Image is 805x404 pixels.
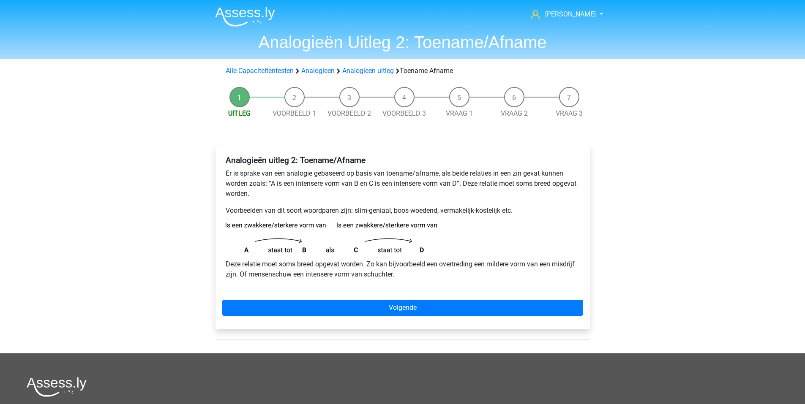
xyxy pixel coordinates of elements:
[226,67,294,75] a: Alle Capaciteitentesten
[556,109,583,117] a: Vraag 3
[382,109,426,117] a: Voorbeeld 3
[301,67,335,75] a: Analogieen
[226,168,580,199] p: Er is sprake van een analogie gebaseerd op basis van toename/afname, als beide relaties in een zi...
[226,155,366,165] b: Analogieën uitleg 2: Toename/Afname
[446,109,473,117] a: Vraag 1
[273,109,316,117] a: Voorbeeld 1
[545,10,596,18] span: [PERSON_NAME]
[226,222,437,252] img: analogies_pattern2.png
[27,377,87,397] img: Assessly logo
[215,7,275,27] img: Assessly
[222,66,583,76] div: Toename Afname
[527,9,597,19] a: [PERSON_NAME]
[226,259,580,279] p: Deze relatie moet soms breed opgevat worden. Zo kan bijvoorbeeld een overtreding een mildere vorm...
[342,67,394,75] a: Analogieen uitleg
[228,109,251,117] a: Uitleg
[327,109,371,117] a: Voorbeeld 2
[222,300,583,316] a: Volgende
[501,109,528,117] a: Vraag 2
[226,206,580,216] p: Voorbeelden van dit soort woordparen zijn: slim-geniaal, boos-woedend, vermakelijk-kostelijk etc.
[208,32,597,52] h1: Analogieën Uitleg 2: Toename/Afname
